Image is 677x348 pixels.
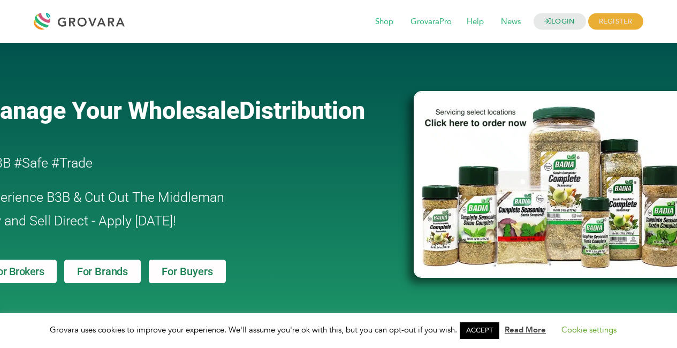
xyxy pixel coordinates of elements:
[493,16,528,28] a: News
[459,16,491,28] a: Help
[534,13,586,30] a: LOGIN
[368,12,401,32] span: Shop
[403,12,459,32] span: GrovaraPro
[561,324,617,335] a: Cookie settings
[459,12,491,32] span: Help
[460,322,499,339] a: ACCEPT
[588,13,643,30] span: REGISTER
[505,324,546,335] a: Read More
[368,16,401,28] a: Shop
[50,324,627,335] span: Grovara uses cookies to improve your experience. We'll assume you're ok with this, but you can op...
[239,96,365,125] span: Distribution
[162,266,213,277] span: For Buyers
[149,260,226,283] a: For Buyers
[77,266,128,277] span: For Brands
[64,260,141,283] a: For Brands
[403,16,459,28] a: GrovaraPro
[493,12,528,32] span: News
